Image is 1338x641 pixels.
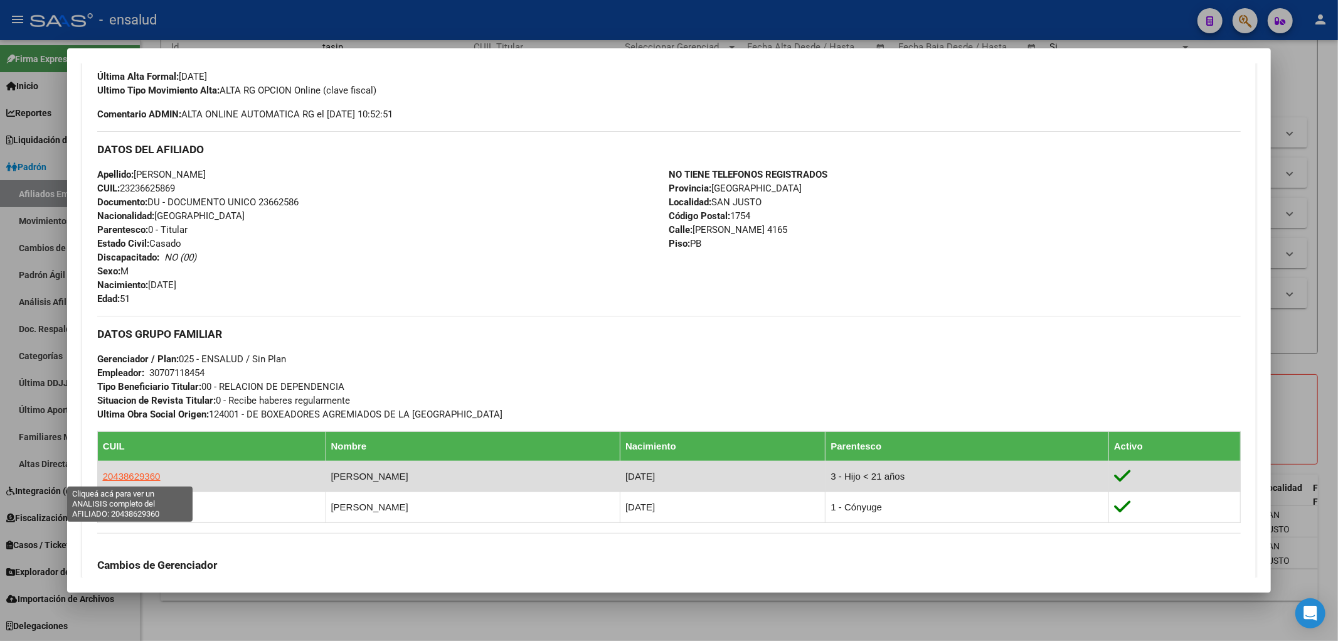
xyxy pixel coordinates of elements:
strong: Última Alta Formal: [97,71,179,82]
strong: Comentario ADMIN: [97,109,181,120]
strong: Apellido: [97,169,134,180]
span: [PERSON_NAME] 4165 [669,224,788,235]
h3: Cambios de Gerenciador [97,558,1241,572]
span: 00 - RELACION DE DEPENDENCIA [97,381,344,392]
span: 27201870289 [103,502,161,512]
td: [DATE] [620,492,826,522]
td: 1 - Cónyuge [826,492,1109,522]
span: [PERSON_NAME] [97,169,206,180]
span: 0 - Titular [97,224,188,235]
strong: Discapacitado: [97,252,159,263]
strong: Empleador: [97,367,144,379]
td: [DATE] [620,461,826,492]
strong: Calle: [669,224,693,235]
span: ALTA ONLINE AUTOMATICA RG el [DATE] 10:52:51 [97,107,393,121]
td: [PERSON_NAME] [326,461,620,492]
th: Nombre [326,431,620,461]
strong: Estado Civil: [97,238,149,249]
strong: CUIL: [97,183,120,194]
strong: NO TIENE TELEFONOS REGISTRADOS [669,169,828,180]
span: [DATE] [97,71,207,82]
td: [PERSON_NAME] [326,492,620,522]
span: M [97,266,129,277]
span: 20438629360 [103,471,161,482]
strong: Documento: [97,197,147,208]
strong: Código Postal: [669,210,731,222]
span: 1754 [669,210,751,222]
span: SAN JUSTO [669,197,762,208]
div: Open Intercom Messenger [1295,598,1325,628]
i: NO (00) [164,252,196,263]
strong: Localidad: [669,197,712,208]
th: Activo [1109,431,1241,461]
strong: Provincia: [669,183,712,194]
th: Parentesco [826,431,1109,461]
span: 124001 - DE BOXEADORES AGREMIADOS DE LA [GEOGRAPHIC_DATA] [97,409,502,420]
strong: Gerenciador / Plan: [97,353,179,365]
td: 3 - Hijo < 21 años [826,461,1109,492]
span: Casado [97,238,181,249]
span: [GEOGRAPHIC_DATA] [669,183,802,194]
span: [DATE] [97,279,176,291]
strong: Piso: [669,238,691,249]
strong: Edad: [97,293,120,304]
span: 025 - ENSALUD / Sin Plan [97,353,286,365]
strong: Situacion de Revista Titular: [97,395,216,406]
div: 30707118454 [149,366,204,380]
strong: Parentesco: [97,224,148,235]
strong: Sexo: [97,266,120,277]
span: [GEOGRAPHIC_DATA] [97,210,245,222]
strong: Ultima Obra Social Origen: [97,409,209,420]
span: 51 [97,293,130,304]
span: ALTA RG OPCION Online (clave fiscal) [97,85,376,96]
strong: Nacimiento: [97,279,148,291]
span: DU - DOCUMENTO UNICO 23662586 [97,197,299,208]
strong: Tipo Beneficiario Titular: [97,381,201,392]
strong: Ultimo Tipo Movimiento Alta: [97,85,220,96]
h3: DATOS DEL AFILIADO [97,143,1241,156]
th: CUIL [97,431,326,461]
th: Nacimiento [620,431,826,461]
span: 23236625869 [97,183,175,194]
strong: Nacionalidad: [97,210,154,222]
span: 0 - Recibe haberes regularmente [97,395,350,406]
span: PB [669,238,702,249]
h3: DATOS GRUPO FAMILIAR [97,327,1241,341]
